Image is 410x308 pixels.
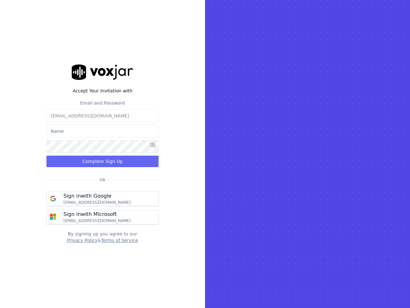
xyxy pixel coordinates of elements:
[63,192,111,200] p: Sign in with Google
[80,100,125,106] label: Email and Password
[46,231,159,244] div: By signing up you agree to our &
[97,177,108,183] span: Or
[47,210,60,223] img: microsoft Sign in button
[67,237,97,244] button: Privacy Policy
[47,192,60,205] img: google Sign in button
[46,192,159,206] button: Sign inwith Google [EMAIL_ADDRESS][DOMAIN_NAME]
[63,210,117,218] p: Sign in with Microsoft
[63,218,131,223] p: [EMAIL_ADDRESS][DOMAIN_NAME]
[46,210,159,224] button: Sign inwith Microsoft [EMAIL_ADDRESS][DOMAIN_NAME]
[101,237,138,244] button: Terms of Service
[46,109,159,122] input: Email
[46,88,159,94] label: Accept Your Invitation with
[63,200,131,205] p: [EMAIL_ADDRESS][DOMAIN_NAME]
[72,64,133,80] img: logo
[46,125,159,138] input: Name
[46,156,159,167] button: Complete Sign Up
